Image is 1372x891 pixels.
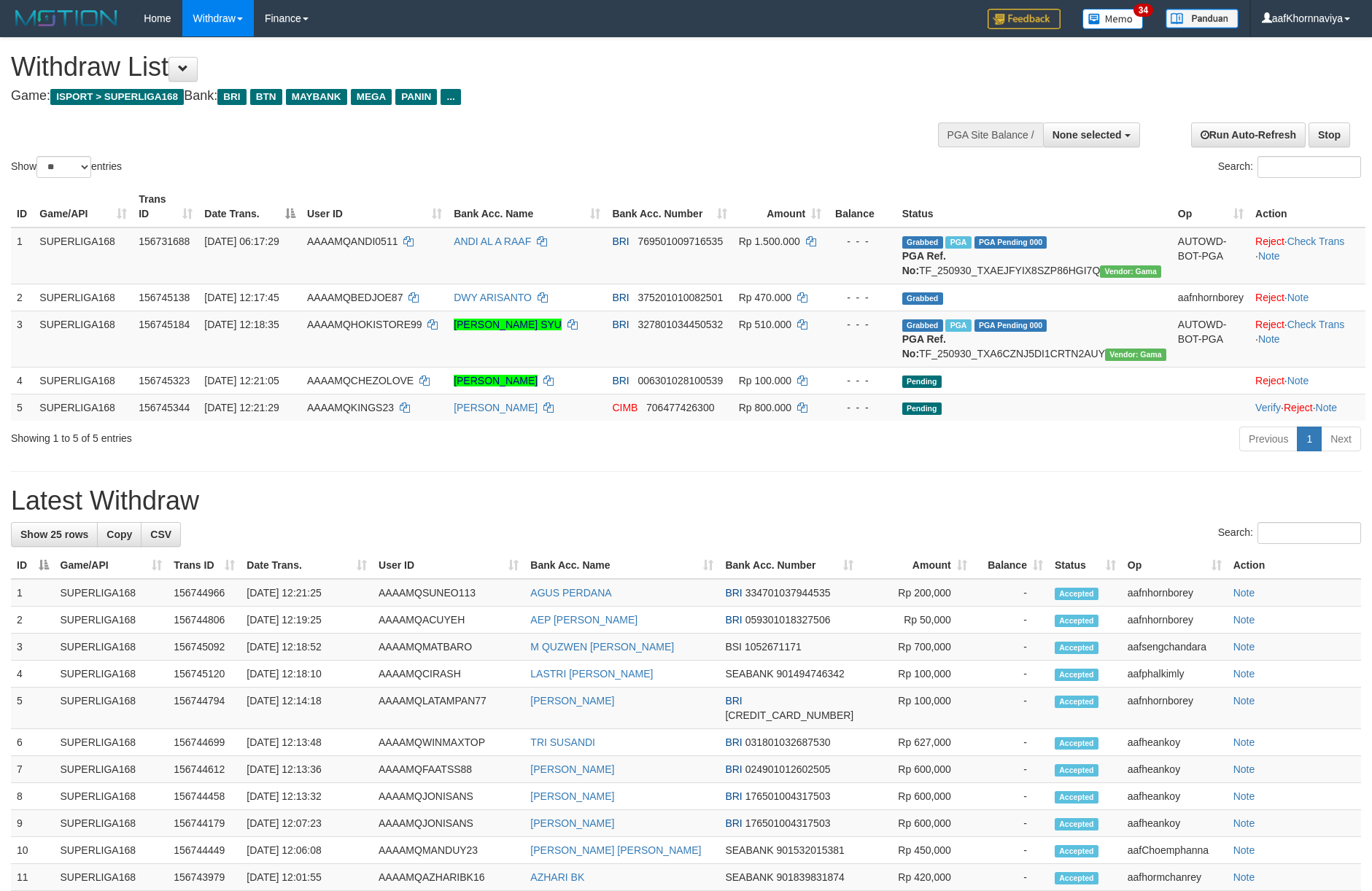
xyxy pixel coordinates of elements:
span: SEABANK [725,871,773,883]
th: User ID: activate to sort column ascending [301,186,448,227]
th: Balance [827,186,896,227]
td: · · [1249,394,1365,421]
td: Rp 600,000 [859,756,973,783]
img: Button%20Memo.svg [1082,9,1144,29]
td: AAAAMQLATAMPAN77 [373,688,524,729]
td: aafphalkimly [1122,661,1228,688]
td: 156744794 [168,688,241,729]
a: [PERSON_NAME] [530,763,614,775]
td: aafsengchandara [1122,634,1228,661]
td: TF_250930_TXAEJFYIX8SZP86HGI7Q [896,227,1172,284]
td: - [973,864,1049,891]
td: 5 [11,394,34,421]
th: Bank Acc. Number: activate to sort column ascending [606,186,732,227]
td: AAAAMQFAATSS88 [373,756,524,783]
th: Op: activate to sort column ascending [1172,186,1249,227]
td: 8 [11,783,55,810]
span: PGA Pending [974,319,1047,332]
a: [PERSON_NAME] [454,375,538,386]
td: 156744449 [168,837,241,864]
td: SUPERLIGA168 [34,367,133,394]
span: Copy 1052671171 to clipboard [745,641,802,653]
td: AAAAMQJONISANS [373,783,524,810]
td: 4 [11,661,55,688]
span: Copy 176501004317503 to clipboard [745,817,831,829]
td: SUPERLIGA168 [55,661,168,688]
td: [DATE] 12:13:36 [241,756,373,783]
td: Rp 100,000 [859,661,973,688]
a: [PERSON_NAME] [530,790,614,802]
th: Balance: activate to sort column ascending [973,552,1049,579]
td: - [973,607,1049,634]
span: AAAAMQANDI0511 [307,236,398,247]
span: Accepted [1055,588,1098,600]
span: BRI [612,375,629,386]
span: Accepted [1055,696,1098,708]
th: Date Trans.: activate to sort column descending [198,186,301,227]
a: Reject [1255,375,1284,386]
span: Accepted [1055,872,1098,884]
span: Accepted [1055,642,1098,654]
td: AUTOWD-BOT-PGA [1172,227,1249,284]
td: AAAAMQACUYEH [373,607,524,634]
span: CSV [150,529,171,540]
span: Grabbed [902,319,943,332]
td: [DATE] 12:21:25 [241,579,373,607]
span: Pending [902,376,942,388]
span: [DATE] 12:21:29 [204,402,279,413]
a: Reject [1255,292,1284,303]
span: Accepted [1055,845,1098,857]
select: Showentries [36,156,91,178]
td: [DATE] 12:07:23 [241,810,373,837]
a: Note [1233,817,1255,829]
th: Game/API: activate to sort column ascending [34,186,133,227]
span: MAYBANK [286,89,347,105]
td: 7 [11,756,55,783]
td: · · [1249,311,1365,367]
span: BRI [725,587,742,599]
span: BRI [217,89,246,105]
span: ISPORT > SUPERLIGA168 [50,89,184,105]
td: 10 [11,837,55,864]
span: CIMB [612,402,637,413]
a: Note [1233,763,1255,775]
a: Reject [1255,319,1284,330]
span: PGA Pending [974,236,1047,249]
td: aafnhornborey [1122,607,1228,634]
td: - [973,634,1049,661]
span: BRI [612,319,629,330]
span: Grabbed [902,236,943,249]
a: Reject [1255,236,1284,247]
label: Search: [1218,156,1361,178]
th: Game/API: activate to sort column ascending [55,552,168,579]
th: Date Trans.: activate to sort column ascending [241,552,373,579]
td: - [973,579,1049,607]
a: Note [1258,333,1280,345]
td: [DATE] 12:06:08 [241,837,373,864]
td: AAAAMQMANDUY23 [373,837,524,864]
td: [DATE] 12:13:32 [241,783,373,810]
td: [DATE] 12:14:18 [241,688,373,729]
span: Copy 006301028100539 to clipboard [637,375,723,386]
span: [DATE] 12:18:35 [204,319,279,330]
td: AAAAMQJONISANS [373,810,524,837]
span: Copy 375201010082501 to clipboard [637,292,723,303]
td: aafnhornborey [1122,688,1228,729]
td: - [973,688,1049,729]
span: Copy 901494746342 to clipboard [776,668,844,680]
td: aafChoemphanna [1122,837,1228,864]
td: - [973,729,1049,756]
span: 156745138 [139,292,190,303]
td: aafhormchanrey [1122,864,1228,891]
a: AGUS PERDANA [530,587,611,599]
th: Action [1249,186,1365,227]
span: BRI [725,763,742,775]
a: [PERSON_NAME] SYU [454,319,562,330]
div: - - - [833,290,891,305]
span: AAAAMQHOKISTORE99 [307,319,422,330]
td: SUPERLIGA168 [55,579,168,607]
span: Copy 706477426300 to clipboard [646,402,714,413]
th: Amount: activate to sort column ascending [859,552,973,579]
td: aafheankoy [1122,810,1228,837]
span: ... [441,89,460,105]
